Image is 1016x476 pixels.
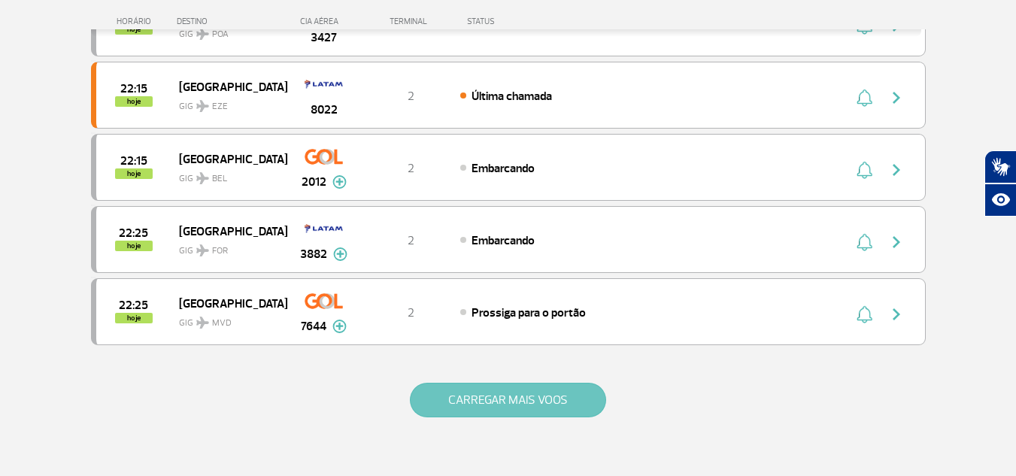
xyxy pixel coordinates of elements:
[984,183,1016,217] button: Abrir recursos assistivos.
[311,101,338,119] span: 8022
[302,173,326,191] span: 2012
[333,247,347,261] img: mais-info-painel-voo.svg
[887,233,905,251] img: seta-direita-painel-voo.svg
[115,241,153,251] span: hoje
[857,161,872,179] img: sino-painel-voo.svg
[410,383,606,417] button: CARREGAR MAIS VOOS
[472,233,535,248] span: Embarcando
[119,300,148,311] span: 2025-08-26 22:25:00
[472,161,535,176] span: Embarcando
[212,172,227,186] span: BEL
[984,150,1016,217] div: Plugin de acessibilidade da Hand Talk.
[196,244,209,256] img: destiny_airplane.svg
[179,92,275,114] span: GIG
[196,317,209,329] img: destiny_airplane.svg
[179,308,275,330] span: GIG
[887,89,905,107] img: seta-direita-painel-voo.svg
[212,317,232,330] span: MVD
[179,164,275,186] span: GIG
[115,96,153,107] span: hoje
[179,236,275,258] span: GIG
[177,17,287,26] div: DESTINO
[984,150,1016,183] button: Abrir tradutor de língua de sinais.
[408,161,414,176] span: 2
[196,172,209,184] img: destiny_airplane.svg
[301,317,326,335] span: 7644
[120,156,147,166] span: 2025-08-26 22:15:00
[115,313,153,323] span: hoje
[408,305,414,320] span: 2
[179,293,275,313] span: [GEOGRAPHIC_DATA]
[857,233,872,251] img: sino-painel-voo.svg
[120,83,147,94] span: 2025-08-26 22:15:00
[179,77,275,96] span: [GEOGRAPHIC_DATA]
[362,17,459,26] div: TERMINAL
[332,175,347,189] img: mais-info-painel-voo.svg
[196,100,209,112] img: destiny_airplane.svg
[472,89,552,104] span: Última chamada
[212,244,228,258] span: FOR
[857,305,872,323] img: sino-painel-voo.svg
[887,305,905,323] img: seta-direita-painel-voo.svg
[472,305,586,320] span: Prossiga para o portão
[408,89,414,104] span: 2
[332,320,347,333] img: mais-info-painel-voo.svg
[119,228,148,238] span: 2025-08-26 22:25:00
[115,168,153,179] span: hoje
[179,149,275,168] span: [GEOGRAPHIC_DATA]
[311,29,337,47] span: 3427
[300,245,327,263] span: 3882
[857,89,872,107] img: sino-painel-voo.svg
[96,17,177,26] div: HORÁRIO
[179,221,275,241] span: [GEOGRAPHIC_DATA]
[459,17,582,26] div: STATUS
[408,233,414,248] span: 2
[287,17,362,26] div: CIA AÉREA
[212,100,228,114] span: EZE
[887,161,905,179] img: seta-direita-painel-voo.svg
